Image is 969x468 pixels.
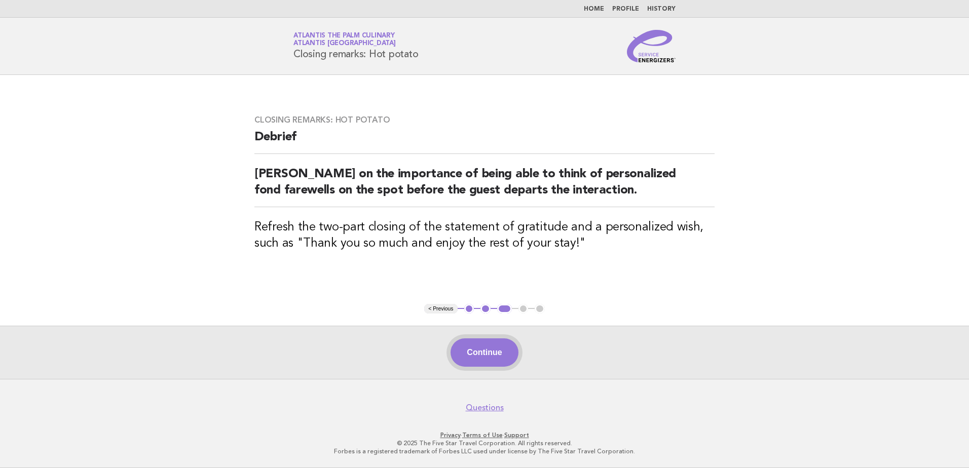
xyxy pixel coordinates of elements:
[254,115,715,125] h3: Closing remarks: Hot potato
[174,447,795,455] p: Forbes is a registered trademark of Forbes LLC used under license by The Five Star Travel Corpora...
[254,166,715,207] h2: [PERSON_NAME] on the importance of being able to think of personalized fond farewells on the spot...
[440,432,461,439] a: Privacy
[627,30,676,62] img: Service Energizers
[174,431,795,439] p: · ·
[293,33,418,59] h1: Closing remarks: Hot potato
[504,432,529,439] a: Support
[293,32,396,47] a: Atlantis The Palm CulinaryAtlantis [GEOGRAPHIC_DATA]
[254,129,715,154] h2: Debrief
[174,439,795,447] p: © 2025 The Five Star Travel Corporation. All rights reserved.
[584,6,604,12] a: Home
[254,219,715,252] h3: Refresh the two-part closing of the statement of gratitude and a personalized wish, such as "Than...
[451,338,518,367] button: Continue
[464,304,474,314] button: 1
[497,304,512,314] button: 3
[424,304,457,314] button: < Previous
[466,403,504,413] a: Questions
[462,432,503,439] a: Terms of Use
[612,6,639,12] a: Profile
[293,41,396,47] span: Atlantis [GEOGRAPHIC_DATA]
[647,6,676,12] a: History
[480,304,491,314] button: 2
